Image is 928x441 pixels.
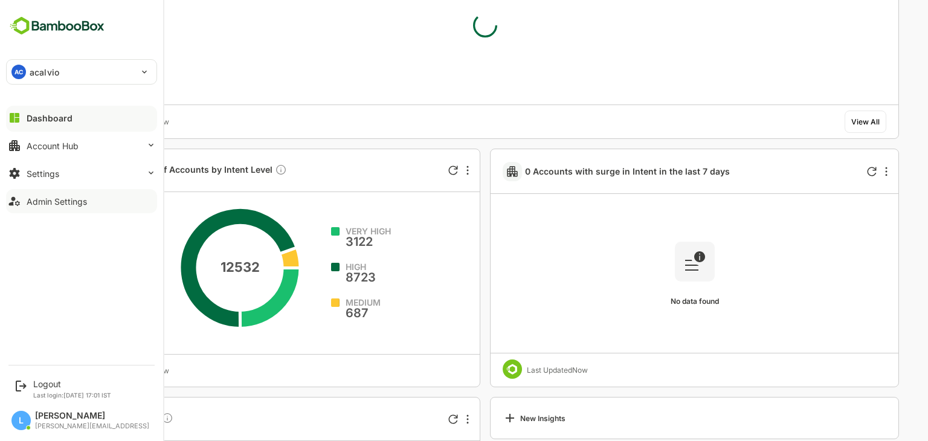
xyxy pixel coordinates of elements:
div: Logout [33,379,111,389]
span: ICP vs Intent [64,412,131,426]
div: This shows the distribution of accounts by Intent levels [233,164,245,178]
button: Dashboard [6,106,157,130]
div: Shows heatmap of your accounts based on ICP and Intent levels [119,412,131,426]
p: acalvio [30,66,59,79]
a: 0 Accounts with surge in Intent in the last 7 days [483,166,692,176]
div: More [424,166,427,175]
div: View All [809,117,837,126]
div: L [11,411,31,430]
div: Last Updated Now [66,117,127,126]
text: 12532 [178,259,217,275]
a: New Insights [448,397,857,439]
span: VERY HIGH [303,227,349,236]
div: Refresh [406,414,416,424]
div: More [424,414,427,424]
div: More [843,167,845,176]
div: Last Updated Now [485,365,546,375]
span: 0 Accounts with surge in Intent in the last 7 days [483,166,688,176]
span: MEDIUM [303,298,338,307]
div: Last Updated Now [66,366,127,375]
span: 687 [303,307,338,319]
span: HIGH [303,263,333,271]
div: Refresh [825,167,834,176]
div: Refresh [406,166,416,175]
div: Admin Settings [27,196,87,207]
span: 3122 [303,236,349,248]
div: Settings [27,169,59,179]
span: No data found [628,297,677,306]
span: 8723 [303,271,333,283]
div: Account Hub [27,141,79,151]
div: [PERSON_NAME] [35,411,149,421]
img: BambooboxFullLogoMark.5f36c76dfaba33ec1ec1367b70bb1252.svg [6,14,108,37]
div: ACacalvio [7,60,156,84]
p: Last login: [DATE] 17:01 IST [33,391,111,399]
button: Settings [6,161,157,185]
div: Dashboard [27,113,72,123]
button: Account Hub [6,134,157,158]
div: New Insights [460,411,523,425]
div: [PERSON_NAME][EMAIL_ADDRESS] [35,422,149,430]
div: AC [11,65,26,79]
button: Admin Settings [6,189,157,213]
span: Distribution of Accounts by Intent Level [64,164,245,178]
